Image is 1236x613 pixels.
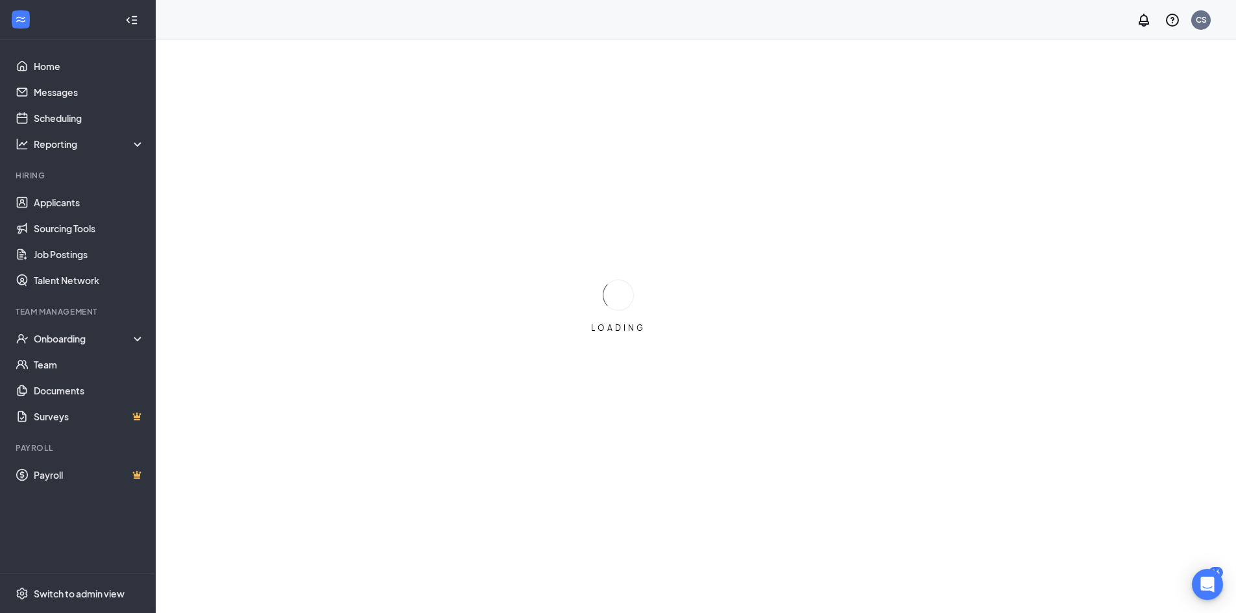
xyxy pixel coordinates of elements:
[34,79,145,105] a: Messages
[1136,12,1152,28] svg: Notifications
[34,241,145,267] a: Job Postings
[34,378,145,403] a: Documents
[16,138,29,150] svg: Analysis
[34,403,145,429] a: SurveysCrown
[34,189,145,215] a: Applicants
[1209,567,1223,578] div: 16
[34,587,125,600] div: Switch to admin view
[34,332,134,345] div: Onboarding
[1196,14,1207,25] div: CS
[34,462,145,488] a: PayrollCrown
[16,587,29,600] svg: Settings
[14,13,27,26] svg: WorkstreamLogo
[16,170,142,181] div: Hiring
[34,138,145,150] div: Reporting
[16,332,29,345] svg: UserCheck
[586,322,651,333] div: LOADING
[34,53,145,79] a: Home
[34,352,145,378] a: Team
[1192,569,1223,600] div: Open Intercom Messenger
[125,14,138,27] svg: Collapse
[34,267,145,293] a: Talent Network
[16,442,142,453] div: Payroll
[16,306,142,317] div: Team Management
[34,215,145,241] a: Sourcing Tools
[1165,12,1180,28] svg: QuestionInfo
[34,105,145,131] a: Scheduling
